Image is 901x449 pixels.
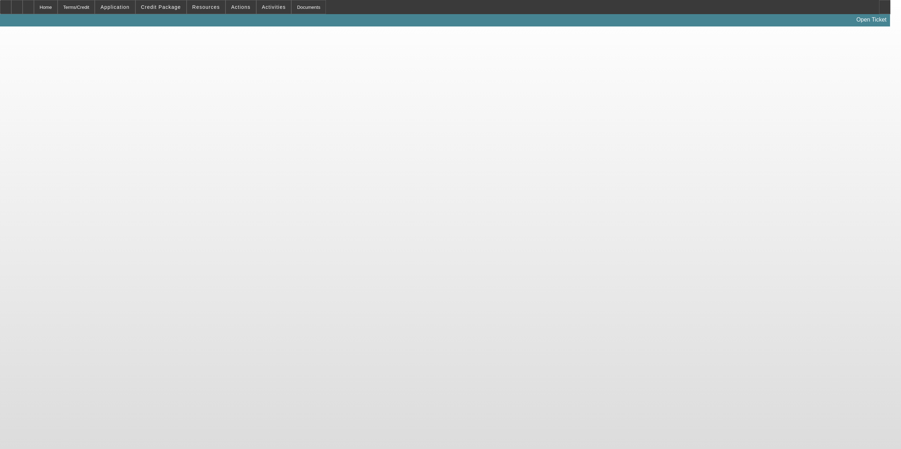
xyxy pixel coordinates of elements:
button: Actions [226,0,256,14]
button: Application [95,0,135,14]
span: Resources [192,4,220,10]
a: Open Ticket [854,14,889,26]
button: Credit Package [136,0,186,14]
span: Activities [262,4,286,10]
button: Activities [257,0,291,14]
span: Actions [231,4,251,10]
span: Credit Package [141,4,181,10]
button: Resources [187,0,225,14]
span: Application [100,4,129,10]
